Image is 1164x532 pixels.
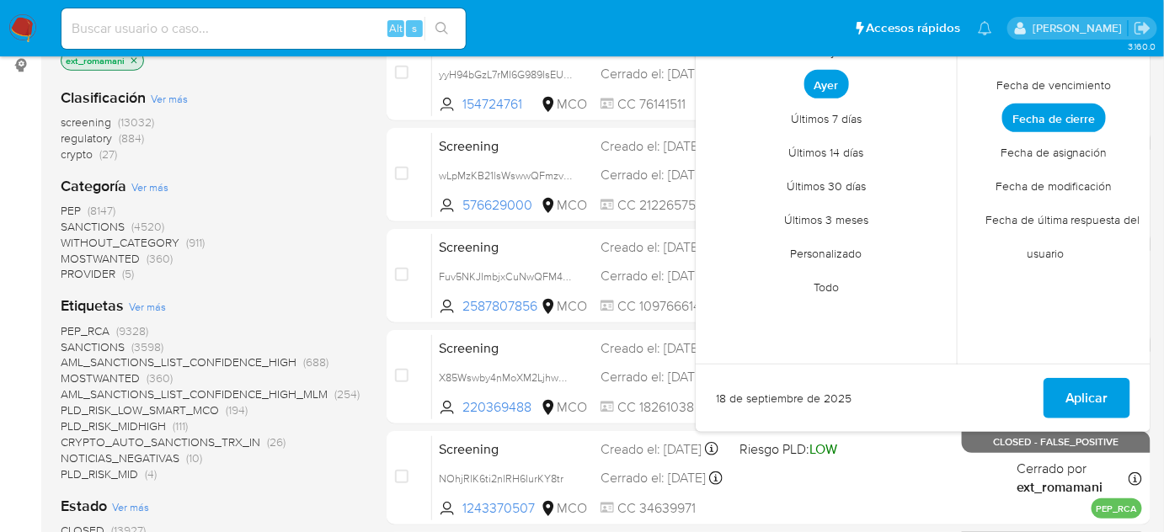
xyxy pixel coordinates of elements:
[867,19,961,37] span: Accesos rápidos
[424,17,459,40] button: search-icon
[1128,40,1156,53] span: 3.160.0
[1033,20,1128,36] p: ext_romamani@mercadolibre.com
[389,20,403,36] span: Alt
[61,18,466,40] input: Buscar usuario o caso...
[978,21,992,35] a: Notificaciones
[412,20,417,36] span: s
[1134,19,1151,37] a: Salir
